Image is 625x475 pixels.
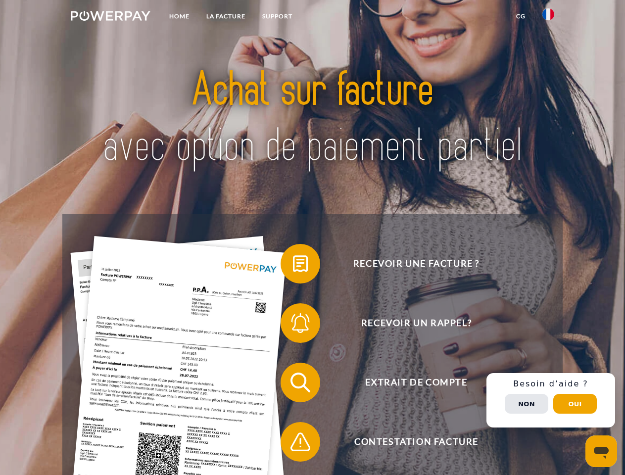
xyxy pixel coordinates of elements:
img: title-powerpay_fr.svg [95,47,530,190]
img: qb_bell.svg [288,311,313,335]
button: Recevoir un rappel? [281,303,538,343]
img: qb_bill.svg [288,251,313,276]
img: qb_warning.svg [288,429,313,454]
a: Home [161,7,198,25]
button: Contestation Facture [281,422,538,462]
button: Extrait de compte [281,363,538,402]
a: Support [254,7,301,25]
button: Oui [553,394,597,414]
a: CG [508,7,534,25]
div: Schnellhilfe [486,373,615,427]
span: Recevoir une facture ? [295,244,537,284]
iframe: Bouton de lancement de la fenêtre de messagerie [585,435,617,467]
button: Non [505,394,548,414]
img: qb_search.svg [288,370,313,395]
span: Recevoir un rappel? [295,303,537,343]
span: Extrait de compte [295,363,537,402]
a: LA FACTURE [198,7,254,25]
img: fr [542,8,554,20]
span: Contestation Facture [295,422,537,462]
img: logo-powerpay-white.svg [71,11,150,21]
button: Recevoir une facture ? [281,244,538,284]
h3: Besoin d’aide ? [492,379,609,389]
